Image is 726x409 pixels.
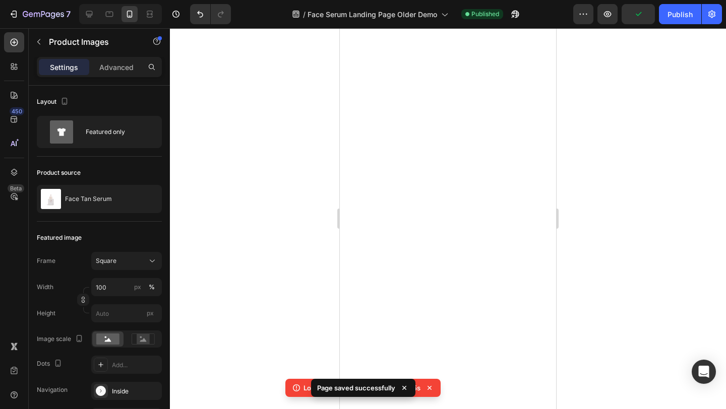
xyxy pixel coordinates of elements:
[304,383,420,393] p: Login session expired, reload after 5s
[190,4,231,24] div: Undo/Redo
[86,120,147,144] div: Featured only
[37,332,85,346] div: Image scale
[65,195,112,202] p: Face Tan Serum
[668,9,693,20] div: Publish
[37,357,64,371] div: Dots
[471,10,499,19] span: Published
[41,189,61,209] img: product feature img
[340,28,556,409] iframe: Design area
[112,361,159,370] div: Add...
[147,309,154,317] span: px
[112,387,159,396] div: Inside
[96,256,116,265] span: Square
[134,283,141,292] div: px
[692,360,716,384] div: Open Intercom Messenger
[37,309,55,318] label: Height
[132,281,144,293] button: %
[149,283,155,292] div: %
[37,233,82,242] div: Featured image
[99,62,134,73] p: Advanced
[37,168,81,177] div: Product source
[91,304,162,322] input: px
[10,107,24,115] div: 450
[317,383,395,393] p: Page saved successfully
[37,95,71,109] div: Layout
[66,8,71,20] p: 7
[49,36,135,48] p: Product Images
[8,184,24,192] div: Beta
[659,4,701,24] button: Publish
[91,278,162,296] input: px%
[37,256,55,265] label: Frame
[303,9,306,20] span: /
[308,9,437,20] span: Face Serum Landing Page Older Demo
[91,252,162,270] button: Square
[50,62,78,73] p: Settings
[37,385,68,394] div: Navigation
[4,4,75,24] button: 7
[37,283,53,292] label: Width
[146,281,158,293] button: px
